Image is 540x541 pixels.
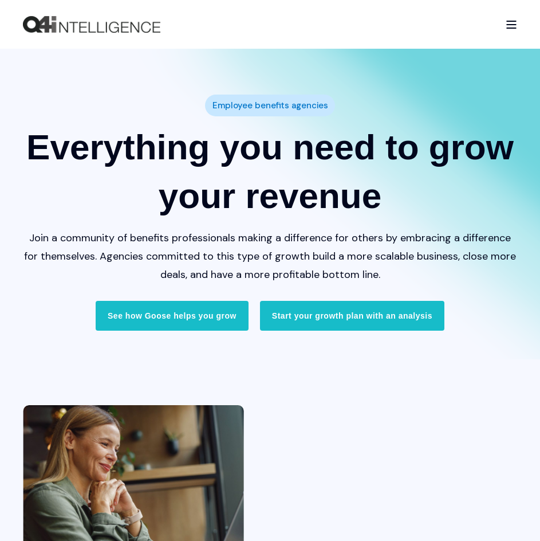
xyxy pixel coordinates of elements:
[500,15,523,34] a: Open Burger Menu
[23,229,517,284] p: Join a community of benefits professionals making a difference for others by embracing a differen...
[23,123,517,220] h1: Everything you need to grow your revenue
[23,16,160,33] a: Back to Home
[96,301,249,331] a: See how Goose helps you grow
[23,16,160,33] img: Q4intelligence, LLC logo
[212,97,328,114] span: Employee benefits agencies
[260,301,444,331] a: Start your growth plan with an analysis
